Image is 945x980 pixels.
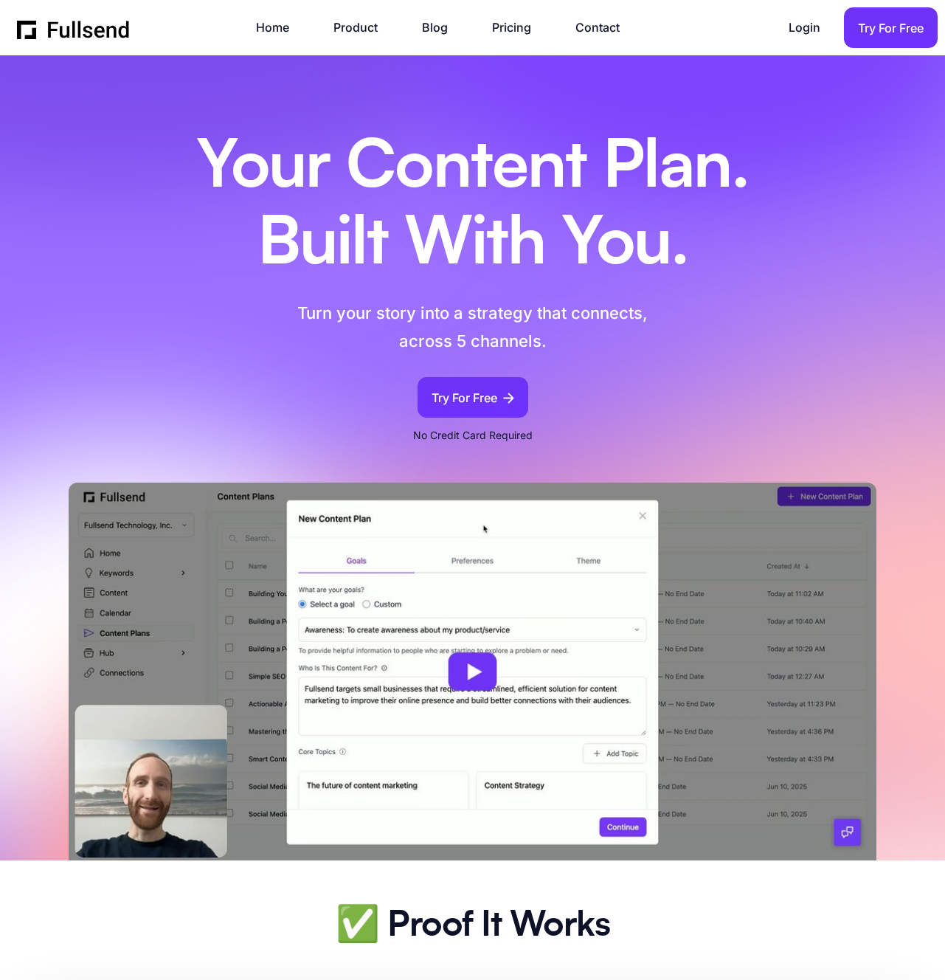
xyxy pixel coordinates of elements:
a: Pricing [492,18,546,38]
h1: Your Content Plan. Built With You. [159,129,786,282]
a: Blog [422,18,463,38]
a: Contact [575,18,634,38]
p: Turn your story into a strategy that connects, across 5 channels. [232,300,713,355]
div: Try For Free [432,388,497,408]
a: Try For Free [844,7,938,48]
a: Product [333,18,392,38]
p: No Credit Card Required [413,427,533,444]
a: Try For Free [418,377,528,418]
h2: ✅ Proof It Works [336,905,609,948]
a: Login [789,18,835,38]
a: Home [256,18,304,38]
div: Try For Free [858,18,924,38]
